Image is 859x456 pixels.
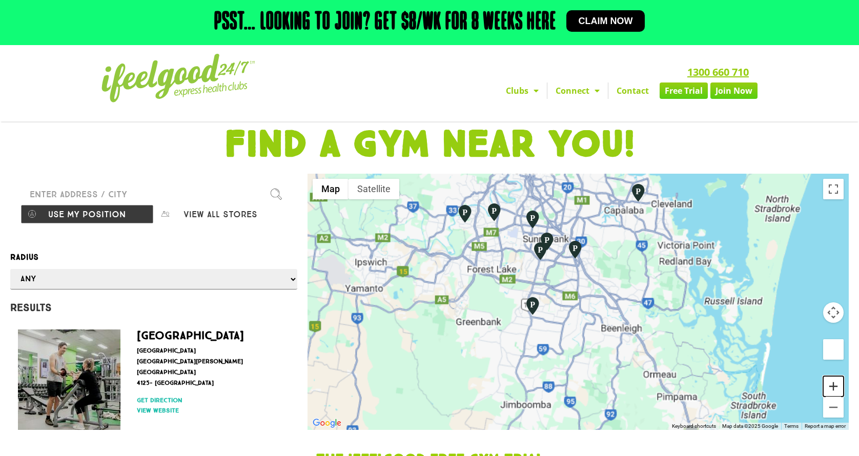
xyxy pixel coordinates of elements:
a: [GEOGRAPHIC_DATA] [137,328,244,342]
button: Map camera controls [823,302,844,323]
button: Show satellite imagery [349,179,399,199]
div: Runcorn [538,232,556,251]
button: Zoom out [823,397,844,418]
a: Claim now [566,10,645,32]
p: [GEOGRAPHIC_DATA] [GEOGRAPHIC_DATA][PERSON_NAME][GEOGRAPHIC_DATA] 4125- [GEOGRAPHIC_DATA] [137,345,284,388]
div: Coopers Plains [524,210,541,229]
a: View website [137,406,284,415]
h2: Psst… Looking to join? Get $8/wk for 8 weeks here [214,10,556,35]
button: Toggle fullscreen view [823,179,844,199]
button: Drag Pegman onto the map to open Street View [823,339,844,360]
a: Connect [547,82,608,99]
div: Underwood [566,240,584,259]
a: 1300 660 710 [687,65,758,79]
img: search.svg [271,189,282,200]
h4: Results [10,301,297,314]
label: Radius [10,251,297,264]
a: Free Trial [660,82,708,99]
button: Use my position [21,204,154,224]
div: Calamvale [531,241,549,261]
img: Google [310,417,344,430]
a: Get direction [137,396,284,405]
button: Zoom in [823,376,844,397]
div: Park Ridge [524,296,541,316]
a: Contact [608,82,657,99]
h1: FIND A GYM NEAR YOU! [5,127,854,163]
a: Clubs [498,82,547,99]
div: Middle Park [456,204,474,223]
a: Terms (opens in new tab) [784,423,799,429]
a: Join Now [710,82,758,99]
div: Alexandra Hills [629,183,647,202]
nav: Menu [335,82,758,99]
span: Claim now [579,16,633,26]
span: Map data ©2025 Google [722,423,778,429]
div: Oxley [485,202,503,222]
button: View all stores [154,204,287,224]
a: Click to see this area on Google Maps [310,417,344,430]
a: Report a map error [805,423,846,429]
button: Show street map [313,179,349,199]
button: Keyboard shortcuts [672,423,716,430]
